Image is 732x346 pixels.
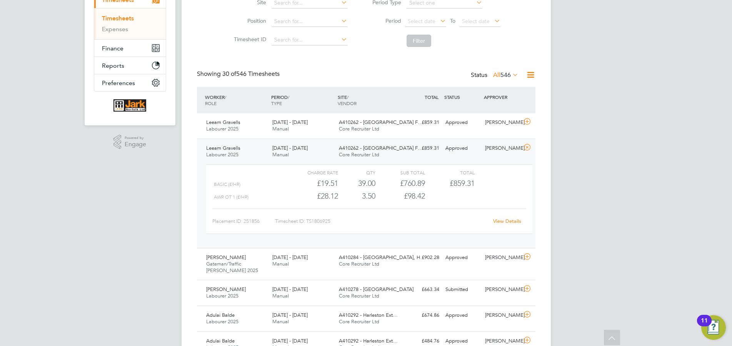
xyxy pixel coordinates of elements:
[339,338,398,344] span: A410292 - Harleston Ext…
[94,40,166,57] button: Finance
[339,293,379,299] span: Core Recruiter Ltd
[493,218,521,224] a: View Details
[347,94,348,100] span: /
[375,168,425,177] div: Sub Total
[482,90,522,104] div: APPROVER
[222,70,236,78] span: 30 of
[206,318,238,325] span: Labourer 2025
[471,70,520,81] div: Status
[272,119,308,125] span: [DATE] - [DATE]
[232,17,266,24] label: Position
[94,74,166,91] button: Preferences
[212,215,275,227] div: Placement ID: 251856
[442,309,482,322] div: Approved
[206,286,246,293] span: [PERSON_NAME]
[232,36,266,43] label: Timesheet ID
[339,318,379,325] span: Core Recruiter Ltd
[425,168,475,177] div: Total
[225,94,226,100] span: /
[442,142,482,155] div: Approved
[339,125,379,132] span: Core Recruiter Ltd
[402,116,442,129] div: £859.31
[102,45,123,52] span: Finance
[272,318,289,325] span: Manual
[275,215,489,227] div: Timesheet ID: TS1806925
[450,179,475,188] span: £859.31
[402,283,442,296] div: £663.34
[701,315,726,340] button: Open Resource Center, 11 new notifications
[338,168,375,177] div: QTY
[206,119,240,125] span: Leeam Gravells
[206,338,235,344] span: Adulai Balde
[462,18,490,25] span: Select date
[402,309,442,322] div: £674.86
[206,254,246,261] span: [PERSON_NAME]
[288,94,289,100] span: /
[272,125,289,132] span: Manual
[339,145,423,151] span: A410262 - [GEOGRAPHIC_DATA] F…
[271,100,282,106] span: TYPE
[482,283,522,296] div: [PERSON_NAME]
[408,18,435,25] span: Select date
[102,62,124,69] span: Reports
[339,119,423,125] span: A410262 - [GEOGRAPHIC_DATA] F…
[288,190,338,202] div: £28.12
[203,90,270,110] div: WORKER
[269,90,336,110] div: PERIOD
[102,25,128,33] a: Expenses
[493,71,519,79] label: All
[206,293,238,299] span: Labourer 2025
[339,261,379,267] span: Core Recruiter Ltd
[482,116,522,129] div: [PERSON_NAME]
[206,151,238,158] span: Labourer 2025
[500,71,511,79] span: 546
[94,99,166,112] a: Go to home page
[339,286,414,293] span: A410278 - [GEOGRAPHIC_DATA]
[94,57,166,74] button: Reports
[102,79,135,87] span: Preferences
[206,312,235,318] span: Adulai Balde
[272,35,347,45] input: Search for...
[701,321,708,331] div: 11
[442,90,482,104] div: STATUS
[206,145,240,151] span: Leeam Gravells
[94,8,166,39] div: Timesheets
[206,261,258,274] span: Gateman/Traffic [PERSON_NAME] 2025
[407,35,431,47] button: Filter
[402,142,442,155] div: £859.31
[272,151,289,158] span: Manual
[339,312,398,318] span: A410292 - Harleston Ext…
[482,309,522,322] div: [PERSON_NAME]
[339,254,425,261] span: A410284 - [GEOGRAPHIC_DATA], H…
[197,70,281,78] div: Showing
[367,17,401,24] label: Period
[272,338,308,344] span: [DATE] - [DATE]
[339,151,379,158] span: Core Recruiter Ltd
[338,177,375,190] div: 39.00
[222,70,280,78] span: 546 Timesheets
[336,90,402,110] div: SITE
[288,168,338,177] div: Charge rate
[448,16,458,26] span: To
[338,190,375,202] div: 3.50
[338,100,357,106] span: VENDOR
[272,312,308,318] span: [DATE] - [DATE]
[425,94,439,100] span: TOTAL
[288,177,338,190] div: £19.51
[442,116,482,129] div: Approved
[375,190,425,202] div: £98.42
[442,251,482,264] div: Approved
[125,135,146,141] span: Powered by
[482,251,522,264] div: [PERSON_NAME]
[102,15,134,22] a: Timesheets
[272,293,289,299] span: Manual
[205,100,217,106] span: ROLE
[125,141,146,148] span: Engage
[272,261,289,267] span: Manual
[214,182,240,187] span: basic (£/HR)
[375,177,425,190] div: £760.89
[272,16,347,27] input: Search for...
[272,254,308,261] span: [DATE] - [DATE]
[482,142,522,155] div: [PERSON_NAME]
[402,251,442,264] div: £902.28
